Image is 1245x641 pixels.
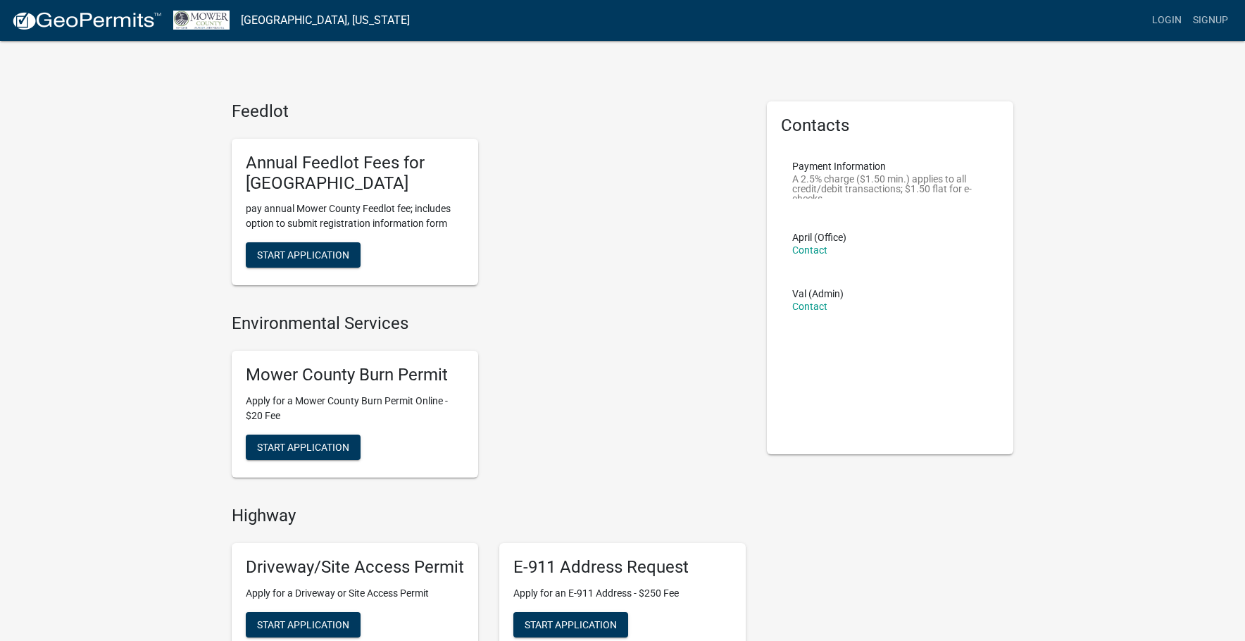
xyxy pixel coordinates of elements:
span: Start Application [257,249,349,261]
h5: Contacts [781,116,999,136]
span: Start Application [257,441,349,452]
a: Login [1146,7,1187,34]
button: Start Application [513,612,628,637]
h5: E-911 Address Request [513,557,732,578]
img: Mower County, Minnesota [173,11,230,30]
a: Contact [792,301,827,312]
a: Signup [1187,7,1234,34]
button: Start Application [246,242,361,268]
a: [GEOGRAPHIC_DATA], [US_STATE] [241,8,410,32]
span: Start Application [257,618,349,630]
h4: Feedlot [232,101,746,122]
p: April (Office) [792,232,846,242]
p: Apply for a Mower County Burn Permit Online - $20 Fee [246,394,464,423]
h4: Environmental Services [232,313,746,334]
a: Contact [792,244,827,256]
button: Start Application [246,612,361,637]
p: Apply for a Driveway or Site Access Permit [246,586,464,601]
h4: Highway [232,506,746,526]
p: Payment Information [792,161,988,171]
h5: Mower County Burn Permit [246,365,464,385]
h5: Annual Feedlot Fees for [GEOGRAPHIC_DATA] [246,153,464,194]
p: Apply for an E-911 Address - $250 Fee [513,586,732,601]
button: Start Application [246,435,361,460]
h5: Driveway/Site Access Permit [246,557,464,578]
p: pay annual Mower County Feedlot fee; includes option to submit registration information form [246,201,464,231]
p: Val (Admin) [792,289,844,299]
span: Start Application [525,618,617,630]
p: A 2.5% charge ($1.50 min.) applies to all credit/debit transactions; $1.50 flat for e-checks [792,174,988,199]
